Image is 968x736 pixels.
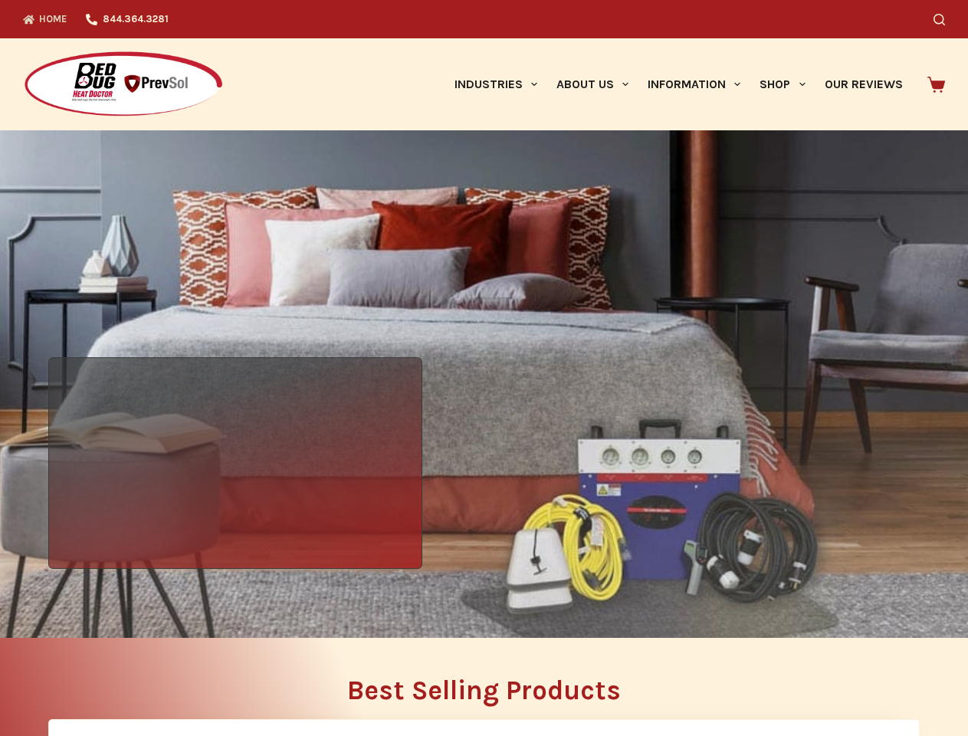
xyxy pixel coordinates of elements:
[638,38,750,130] a: Information
[445,38,546,130] a: Industries
[445,38,912,130] nav: Primary
[815,38,912,130] a: Our Reviews
[48,677,920,704] h2: Best Selling Products
[750,38,815,130] a: Shop
[23,51,224,119] img: Prevsol/Bed Bug Heat Doctor
[934,14,945,25] button: Search
[546,38,638,130] a: About Us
